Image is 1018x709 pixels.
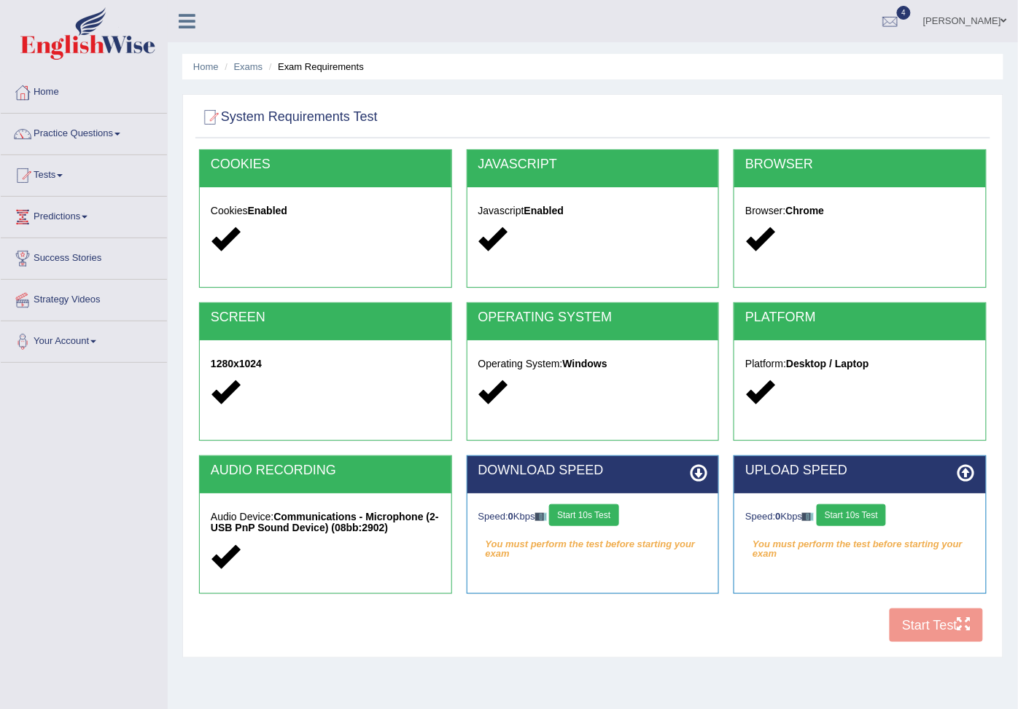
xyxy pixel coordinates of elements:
[211,310,440,325] h2: SCREEN
[817,504,886,526] button: Start 10s Test
[1,321,167,358] a: Your Account
[211,512,440,534] h5: Audio Device:
[1,114,167,150] a: Practice Questions
[1,72,167,109] a: Home
[776,511,781,522] strong: 0
[265,60,364,74] li: Exam Requirements
[745,533,975,555] em: You must perform the test before starting your exam
[211,511,439,533] strong: Communications - Microphone (2- USB PnP Sound Device) (08bb:2902)
[193,61,219,72] a: Home
[478,205,708,216] h5: Javascript
[211,205,440,216] h5: Cookies
[535,513,547,521] img: ajax-loader-fb-connection.gif
[211,358,262,369] strong: 1280x1024
[1,280,167,316] a: Strategy Videos
[234,61,263,72] a: Exams
[478,359,708,369] h5: Operating System:
[478,463,708,478] h2: DOWNLOAD SPEED
[745,205,975,216] h5: Browser:
[745,359,975,369] h5: Platform:
[211,157,440,172] h2: COOKIES
[786,358,869,369] strong: Desktop / Laptop
[1,155,167,192] a: Tests
[897,6,912,20] span: 4
[563,358,607,369] strong: Windows
[745,504,975,530] div: Speed: Kbps
[549,504,618,526] button: Start 10s Test
[786,205,825,216] strong: Chrome
[199,106,378,128] h2: System Requirements Test
[802,513,814,521] img: ajax-loader-fb-connection.gif
[211,463,440,478] h2: AUDIO RECORDING
[524,205,564,216] strong: Enabled
[1,197,167,233] a: Predictions
[478,533,708,555] em: You must perform the test before starting your exam
[1,238,167,275] a: Success Stories
[478,504,708,530] div: Speed: Kbps
[745,310,975,325] h2: PLATFORM
[248,205,287,216] strong: Enabled
[745,157,975,172] h2: BROWSER
[478,157,708,172] h2: JAVASCRIPT
[478,310,708,325] h2: OPERATING SYSTEM
[508,511,513,522] strong: 0
[745,463,975,478] h2: UPLOAD SPEED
